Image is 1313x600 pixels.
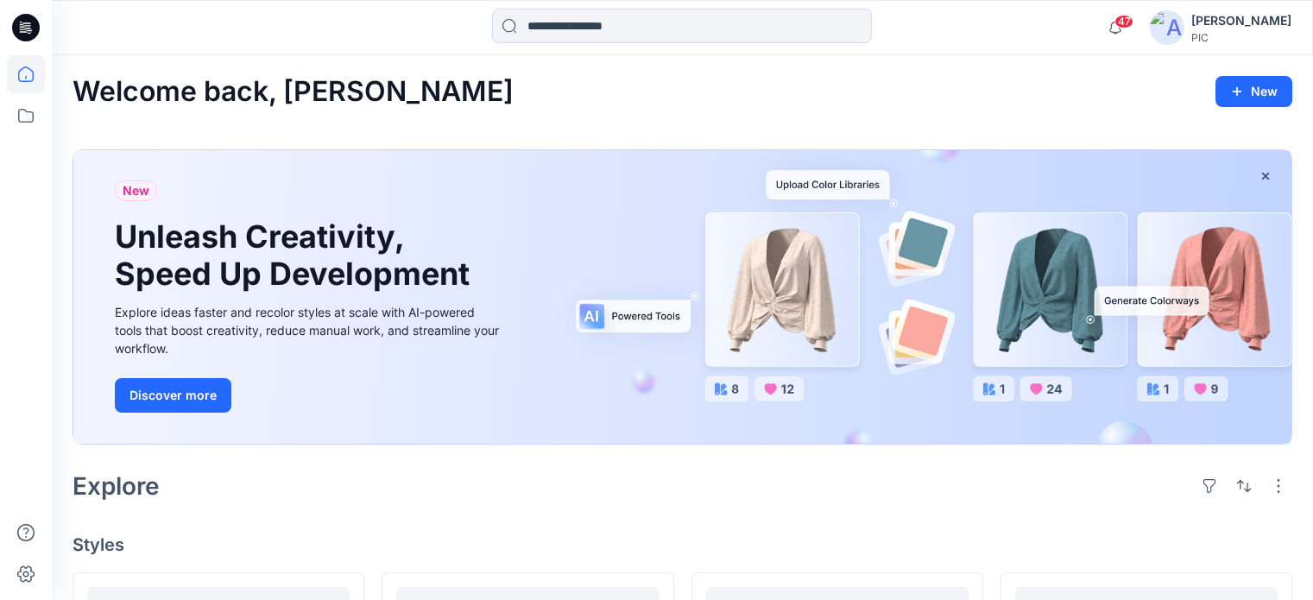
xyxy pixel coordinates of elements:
[115,303,503,357] div: Explore ideas faster and recolor styles at scale with AI-powered tools that boost creativity, red...
[115,218,477,293] h1: Unleash Creativity, Speed Up Development
[1191,31,1291,44] div: PIC
[115,378,231,413] button: Discover more
[115,378,503,413] a: Discover more
[1150,10,1184,45] img: avatar
[1215,76,1292,107] button: New
[123,180,149,201] span: New
[73,76,514,108] h2: Welcome back, [PERSON_NAME]
[73,472,160,500] h2: Explore
[1191,10,1291,31] div: [PERSON_NAME]
[1114,15,1133,28] span: 47
[73,534,1292,555] h4: Styles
